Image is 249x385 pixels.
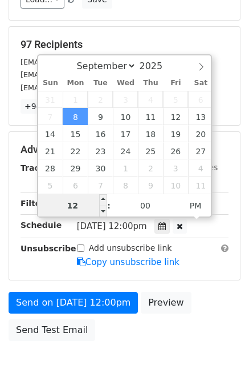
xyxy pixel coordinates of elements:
span: Tue [88,79,113,87]
span: Sun [38,79,63,87]
span: Fri [163,79,188,87]
span: September 15, 2025 [63,125,88,142]
span: September 23, 2025 [88,142,113,159]
span: September 3, 2025 [113,91,138,108]
span: October 11, 2025 [188,177,213,194]
span: September 28, 2025 [38,159,63,177]
span: [DATE] 12:00pm [77,221,147,231]
span: September 29, 2025 [63,159,88,177]
span: September 14, 2025 [38,125,63,142]
iframe: Chat Widget [192,330,249,385]
span: September 20, 2025 [188,125,213,142]
a: Send Test Email [9,319,95,341]
h5: Advanced [21,143,228,156]
span: October 6, 2025 [63,177,88,194]
small: [EMAIL_ADDRESS][DOMAIN_NAME] [21,70,148,79]
span: September 30, 2025 [88,159,113,177]
strong: Tracking [21,163,59,173]
label: Add unsubscribe link [89,242,172,254]
span: October 2, 2025 [138,159,163,177]
span: September 17, 2025 [113,125,138,142]
span: September 12, 2025 [163,108,188,125]
input: Minute [111,194,180,217]
h5: 97 Recipients [21,38,228,51]
input: Year [136,61,177,71]
strong: Filters [21,199,50,208]
small: [EMAIL_ADDRESS][DOMAIN_NAME] [21,83,148,92]
span: September 21, 2025 [38,142,63,159]
span: Thu [138,79,163,87]
span: September 5, 2025 [163,91,188,108]
a: Send on [DATE] 12:00pm [9,292,138,314]
span: October 7, 2025 [88,177,113,194]
span: October 9, 2025 [138,177,163,194]
span: September 2, 2025 [88,91,113,108]
span: September 25, 2025 [138,142,163,159]
span: September 1, 2025 [63,91,88,108]
span: September 16, 2025 [88,125,113,142]
span: October 8, 2025 [113,177,138,194]
span: August 31, 2025 [38,91,63,108]
span: September 7, 2025 [38,108,63,125]
span: Wed [113,79,138,87]
span: September 26, 2025 [163,142,188,159]
a: Preview [141,292,191,314]
span: September 11, 2025 [138,108,163,125]
span: September 24, 2025 [113,142,138,159]
span: September 18, 2025 [138,125,163,142]
span: October 3, 2025 [163,159,188,177]
span: September 8, 2025 [63,108,88,125]
span: September 13, 2025 [188,108,213,125]
input: Hour [38,194,108,217]
a: Copy unsubscribe link [77,257,179,267]
span: September 10, 2025 [113,108,138,125]
span: September 4, 2025 [138,91,163,108]
strong: Schedule [21,220,62,230]
span: September 22, 2025 [63,142,88,159]
span: : [107,194,111,217]
span: Sat [188,79,213,87]
strong: Unsubscribe [21,244,76,253]
span: September 27, 2025 [188,142,213,159]
small: [EMAIL_ADDRESS][DOMAIN_NAME] [21,58,148,66]
span: October 5, 2025 [38,177,63,194]
span: October 4, 2025 [188,159,213,177]
span: September 9, 2025 [88,108,113,125]
span: September 6, 2025 [188,91,213,108]
span: September 19, 2025 [163,125,188,142]
span: October 10, 2025 [163,177,188,194]
span: Click to toggle [180,194,211,217]
a: +94 more [21,99,68,114]
span: Mon [63,79,88,87]
span: October 1, 2025 [113,159,138,177]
